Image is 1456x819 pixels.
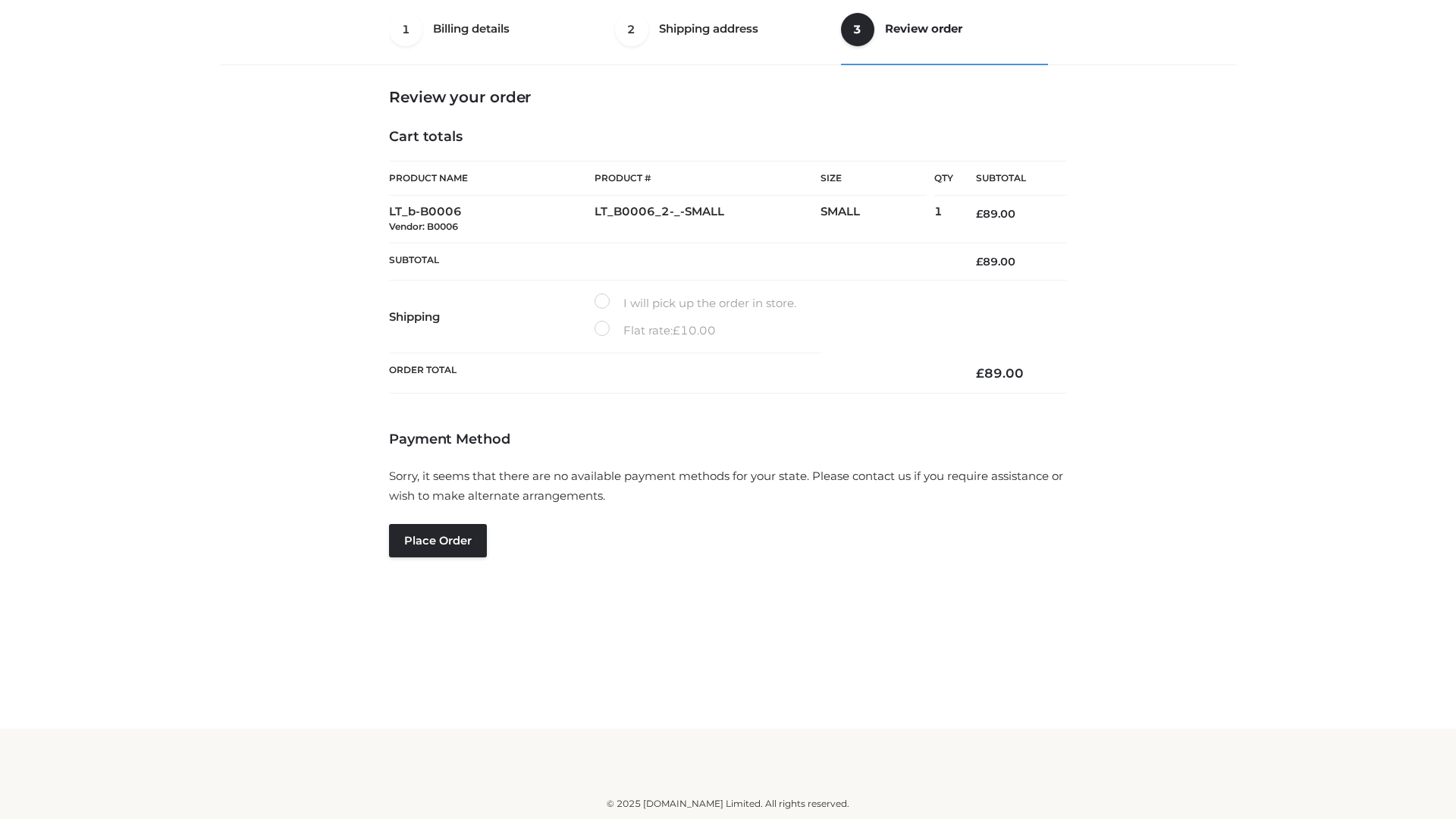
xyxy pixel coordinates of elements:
td: LT_B0006_2-_-SMALL [595,196,821,243]
span: £ [976,255,983,268]
span: £ [673,323,680,337]
th: Product Name [389,161,595,196]
h3: Review your order [389,88,1067,106]
bdi: 10.00 [673,323,716,337]
h4: Cart totals [389,129,1067,146]
h4: Payment Method [389,431,1067,448]
label: Flat rate: [595,321,716,340]
th: Shipping [389,281,595,353]
td: 1 [934,196,953,243]
bdi: 89.00 [976,366,1024,381]
span: £ [976,366,984,381]
label: I will pick up the order in store. [595,293,796,313]
td: LT_b-B0006 [389,196,595,243]
span: Sorry, it seems that there are no available payment methods for your state. Please contact us if ... [389,469,1063,503]
th: Size [821,162,927,196]
span: £ [976,207,983,221]
th: Order Total [389,353,953,394]
small: Vendor: B0006 [389,221,458,232]
th: Subtotal [389,243,953,280]
td: SMALL [821,196,934,243]
th: Product # [595,161,821,196]
bdi: 89.00 [976,255,1015,268]
button: Place order [389,524,487,557]
bdi: 89.00 [976,207,1015,221]
th: Qty [934,161,953,196]
th: Subtotal [953,162,1067,196]
div: © 2025 [DOMAIN_NAME] Limited. All rights reserved. [225,796,1231,811]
